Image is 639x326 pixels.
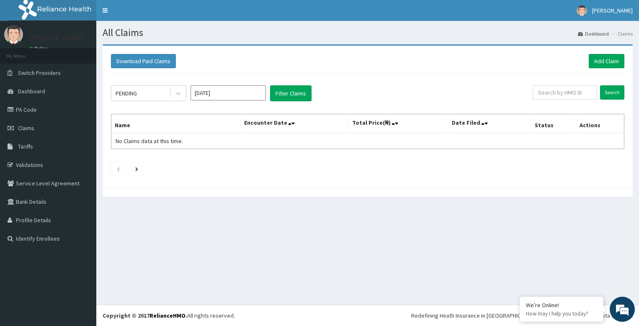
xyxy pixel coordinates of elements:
[135,165,138,172] a: Next page
[111,54,176,68] button: Download Paid Claims
[29,34,84,41] p: [PERSON_NAME]
[533,85,597,100] input: Search by HMO ID
[411,311,633,320] div: Redefining Heath Insurance in [GEOGRAPHIC_DATA] using Telemedicine and Data Science!
[96,305,639,326] footer: All rights reserved.
[592,7,633,14] span: [PERSON_NAME]
[103,312,187,319] strong: Copyright © 2017 .
[116,137,183,145] span: No Claims data at this time.
[116,165,120,172] a: Previous page
[18,69,61,77] span: Switch Providers
[610,30,633,37] li: Claims
[589,54,624,68] a: Add Claim
[531,114,576,133] th: Status
[526,310,597,317] p: How may I help you today?
[191,85,266,100] input: Select Month and Year
[348,114,448,133] th: Total Price(₦)
[526,301,597,309] div: We're Online!
[448,114,531,133] th: Date Filed
[103,27,633,38] h1: All Claims
[270,85,312,101] button: Filter Claims
[29,46,49,51] a: Online
[4,25,23,44] img: User Image
[18,87,45,95] span: Dashboard
[18,124,34,132] span: Claims
[578,30,609,37] a: Dashboard
[18,143,33,150] span: Tariffs
[116,89,137,98] div: PENDING
[600,85,624,100] input: Search
[111,114,241,133] th: Name
[577,5,587,16] img: User Image
[149,312,186,319] a: RelianceHMO
[576,114,624,133] th: Actions
[240,114,348,133] th: Encounter Date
